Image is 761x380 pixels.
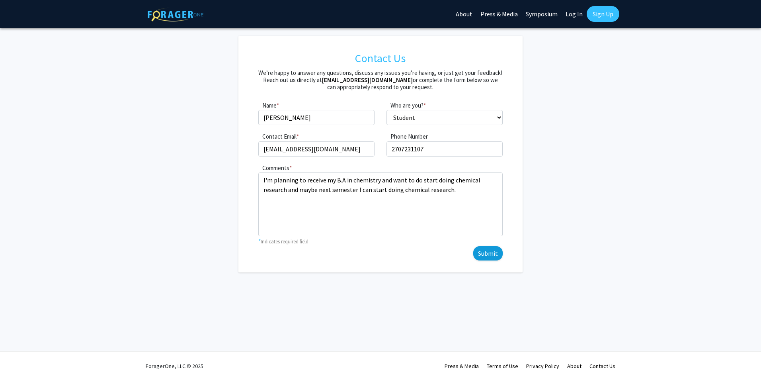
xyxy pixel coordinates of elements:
[146,352,203,380] div: ForagerOne, LLC © 2025
[148,8,203,22] img: ForagerOne Logo
[258,101,277,110] label: Name
[567,362,581,370] a: About
[6,344,34,374] iframe: Chat
[386,132,428,141] label: Phone Number
[258,69,502,91] h5: We’re happy to answer any questions, discuss any issues you’re having, or just get your feedback!...
[445,362,479,370] a: Press & Media
[258,141,375,157] input: What's your email?
[258,164,289,173] label: Comments
[258,110,375,125] input: What's your full name?
[473,246,503,261] button: Submit
[589,362,615,370] a: Contact Us
[322,76,413,84] a: [EMAIL_ADDRESS][DOMAIN_NAME]
[258,48,502,69] h1: Contact Us
[526,362,559,370] a: Privacy Policy
[487,362,518,370] a: Terms of Use
[258,132,297,141] label: Contact Email
[386,101,423,110] label: Who are you?
[587,6,619,22] a: Sign Up
[386,141,503,157] input: What phone number can we reach you at?
[261,238,308,245] small: Indicates required field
